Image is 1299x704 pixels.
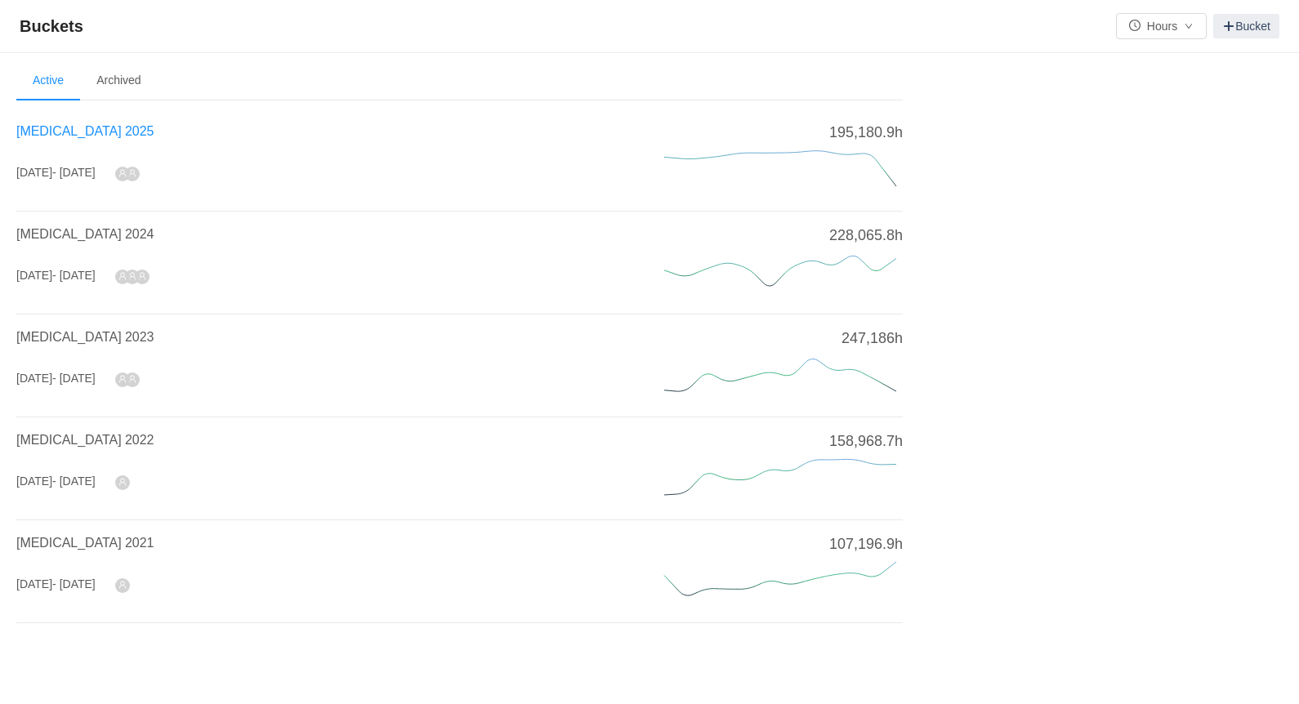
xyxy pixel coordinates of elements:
span: - [DATE] [52,269,96,282]
i: icon: user [118,375,127,383]
div: [DATE] [16,473,96,490]
span: 247,186h [841,327,903,350]
a: [MEDICAL_DATA] 2023 [16,330,154,344]
i: icon: user [128,272,136,280]
span: - [DATE] [52,372,96,385]
span: 107,196.9h [829,533,903,555]
span: 195,180.9h [829,122,903,144]
i: icon: user [118,272,127,280]
span: - [DATE] [52,475,96,488]
span: Buckets [20,13,93,39]
div: [DATE] [16,576,96,593]
span: 158,968.7h [829,430,903,452]
a: [MEDICAL_DATA] 2025 [16,124,154,138]
a: Bucket [1213,14,1279,38]
i: icon: user [118,581,127,589]
span: - [DATE] [52,166,96,179]
span: 228,065.8h [829,225,903,247]
a: [MEDICAL_DATA] 2024 [16,227,154,241]
button: icon: clock-circleHoursicon: down [1116,13,1207,39]
i: icon: user [128,375,136,383]
div: [DATE] [16,267,96,284]
i: icon: user [128,169,136,177]
span: - [DATE] [52,577,96,590]
div: [DATE] [16,370,96,387]
a: [MEDICAL_DATA] 2022 [16,433,154,447]
li: Active [16,61,80,100]
li: Archived [80,61,157,100]
i: icon: user [118,478,127,486]
i: icon: user [118,169,127,177]
a: [MEDICAL_DATA] 2021 [16,536,154,550]
div: [DATE] [16,164,96,181]
i: icon: user [138,272,146,280]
